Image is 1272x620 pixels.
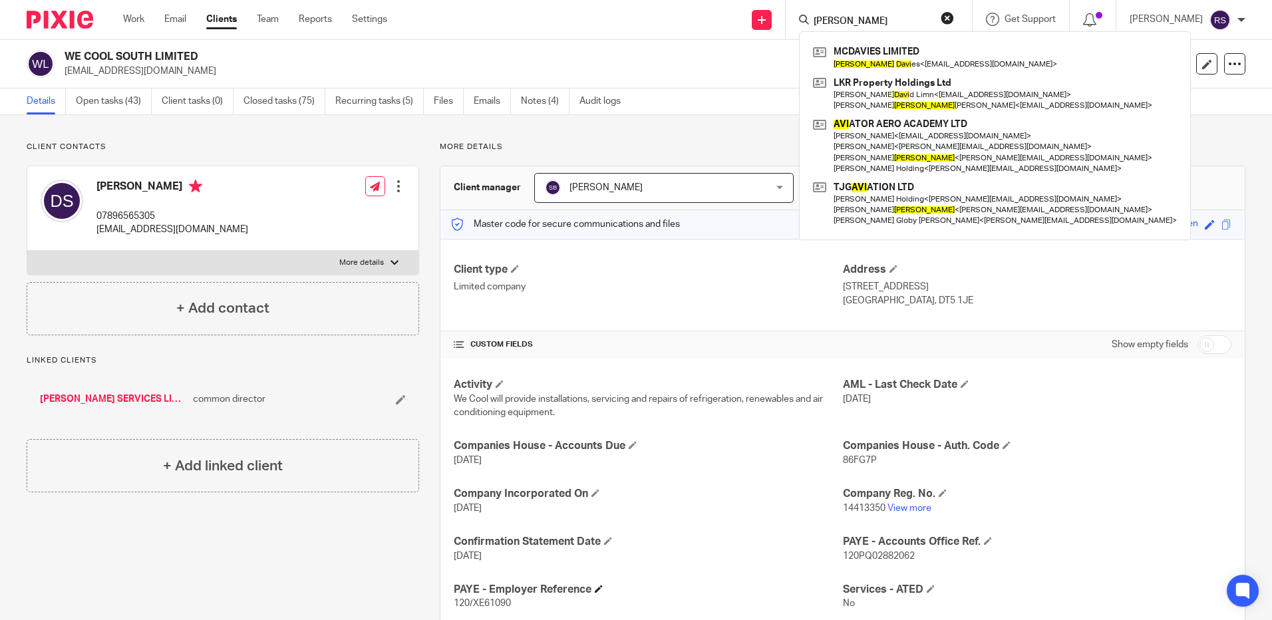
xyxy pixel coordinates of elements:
[450,218,680,231] p: Master code for secure communications and files
[454,280,842,293] p: Limited company
[843,504,885,513] span: 14413350
[65,50,864,64] h2: WE COOL SOUTH LIMITED
[454,378,842,392] h4: Activity
[96,223,248,236] p: [EMAIL_ADDRESS][DOMAIN_NAME]
[440,142,1245,152] p: More details
[843,583,1231,597] h4: Services - ATED
[299,13,332,26] a: Reports
[27,50,55,78] img: svg%3E
[65,65,1064,78] p: [EMAIL_ADDRESS][DOMAIN_NAME]
[454,339,842,350] h4: CUSTOM FIELDS
[27,88,66,114] a: Details
[96,180,248,196] h4: [PERSON_NAME]
[434,88,464,114] a: Files
[352,13,387,26] a: Settings
[454,551,482,561] span: [DATE]
[1130,13,1203,26] p: [PERSON_NAME]
[454,263,842,277] h4: Client type
[887,504,931,513] a: View more
[189,180,202,193] i: Primary
[454,487,842,501] h4: Company Incorporated On
[40,392,186,406] a: [PERSON_NAME] SERVICES LIMITED (We Heat)
[843,551,915,561] span: 120PQ02882062
[569,183,643,192] span: [PERSON_NAME]
[27,142,419,152] p: Client contacts
[843,280,1231,293] p: [STREET_ADDRESS]
[27,355,419,366] p: Linked clients
[843,487,1231,501] h4: Company Reg. No.
[454,583,842,597] h4: PAYE - Employer Reference
[454,456,482,465] span: [DATE]
[27,11,93,29] img: Pixie
[243,88,325,114] a: Closed tasks (75)
[843,599,855,608] span: No
[123,13,144,26] a: Work
[454,181,521,194] h3: Client manager
[335,88,424,114] a: Recurring tasks (5)
[545,180,561,196] img: svg%3E
[454,599,511,608] span: 120/XE61090
[1005,15,1056,24] span: Get Support
[454,535,842,549] h4: Confirmation Statement Date
[843,394,871,404] span: [DATE]
[41,180,83,222] img: svg%3E
[193,392,265,406] span: common director
[454,504,482,513] span: [DATE]
[257,13,279,26] a: Team
[474,88,511,114] a: Emails
[96,210,248,223] p: 07896565305
[163,456,283,476] h4: + Add linked client
[941,11,954,25] button: Clear
[1209,9,1231,31] img: svg%3E
[1112,338,1188,351] label: Show empty fields
[454,394,823,417] span: We Cool will provide installations, servicing and repairs of refrigeration, renewables and air co...
[843,439,1231,453] h4: Companies House - Auth. Code
[339,257,384,268] p: More details
[76,88,152,114] a: Open tasks (43)
[579,88,631,114] a: Audit logs
[843,294,1231,307] p: [GEOGRAPHIC_DATA], DT5 1JE
[843,263,1231,277] h4: Address
[164,13,186,26] a: Email
[843,456,877,465] span: 86FG7P
[843,535,1231,549] h4: PAYE - Accounts Office Ref.
[454,439,842,453] h4: Companies House - Accounts Due
[176,298,269,319] h4: + Add contact
[206,13,237,26] a: Clients
[843,378,1231,392] h4: AML - Last Check Date
[521,88,569,114] a: Notes (4)
[812,16,932,28] input: Search
[162,88,234,114] a: Client tasks (0)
